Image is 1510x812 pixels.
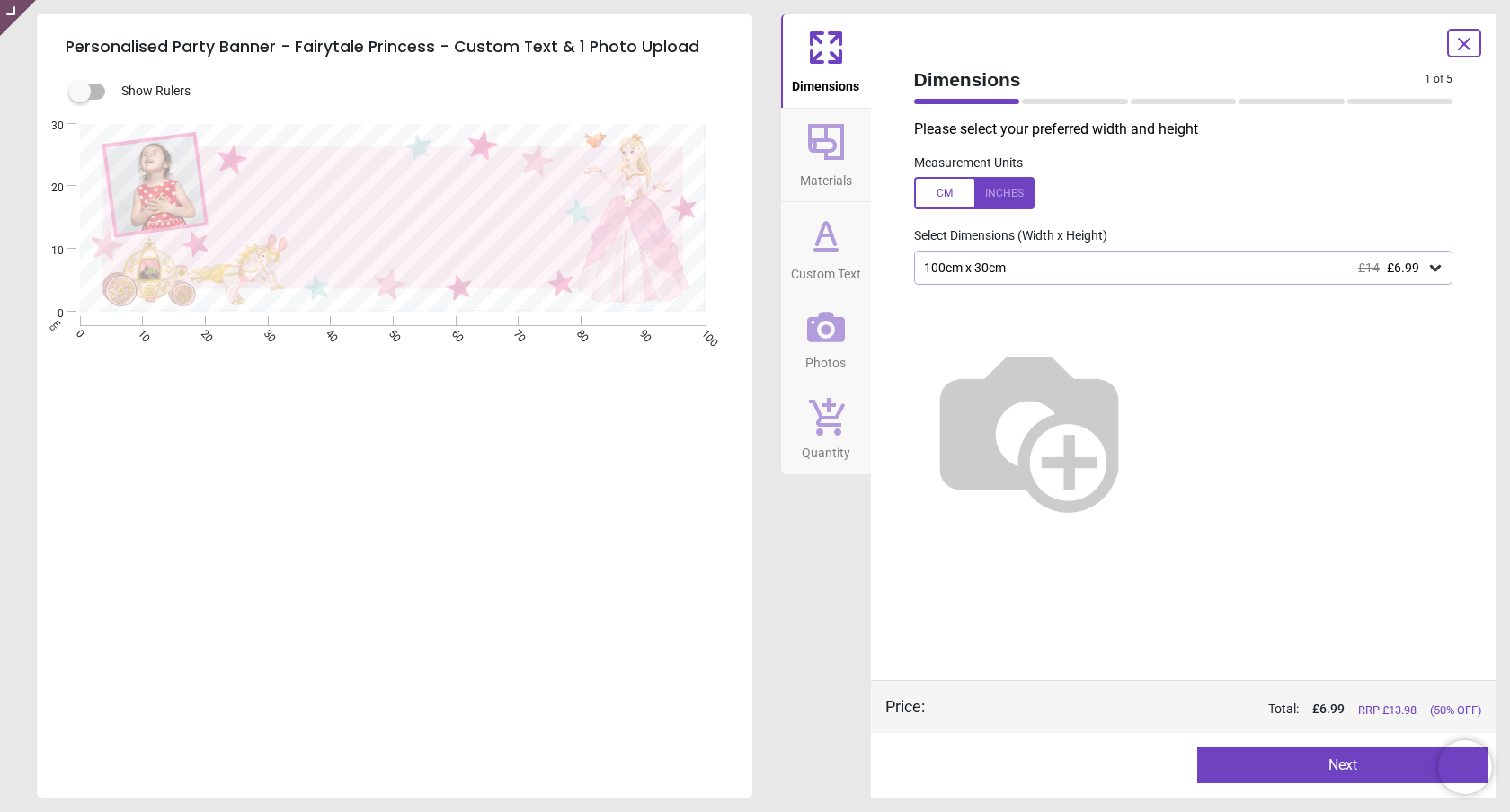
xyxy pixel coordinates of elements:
[914,154,1023,172] label: Measurement Units
[781,384,871,474] button: Quantity
[30,119,64,134] span: 30
[805,346,846,373] span: Photos
[952,701,1482,719] div: Total:
[781,202,871,296] button: Custom Text
[80,81,752,102] div: Show Rulers
[781,109,871,202] button: Materials
[781,14,871,108] button: Dimensions
[802,436,850,463] span: Quantity
[30,243,64,259] span: 10
[66,29,724,66] h5: Personalised Party Banner - Fairytale Princess - Custom Text & 1 Photo Upload
[1387,260,1419,275] span: £6.99
[914,313,1144,543] img: Helper for size comparison
[1438,740,1492,794] iframe: Brevo live chat
[1358,702,1417,719] span: RRP
[1312,701,1345,719] span: £
[900,227,1107,245] label: Select Dimensions (Width x Height)
[30,306,64,322] span: 0
[800,163,852,190] span: Materials
[791,257,861,284] span: Custom Text
[792,69,859,96] span: Dimensions
[914,119,1468,139] p: Please select your preferred width and height
[1425,72,1452,87] span: 1 of 5
[1358,260,1380,275] span: £14
[1430,702,1481,719] span: (50% OFF)
[914,66,1426,93] span: Dimensions
[1319,702,1345,716] span: 6.99
[30,181,64,196] span: 20
[922,260,1427,276] div: 100cm x 30cm
[1197,747,1488,783] button: Next
[1382,703,1417,717] span: £ 13.98
[781,296,871,384] button: Photos
[885,695,925,718] div: Price :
